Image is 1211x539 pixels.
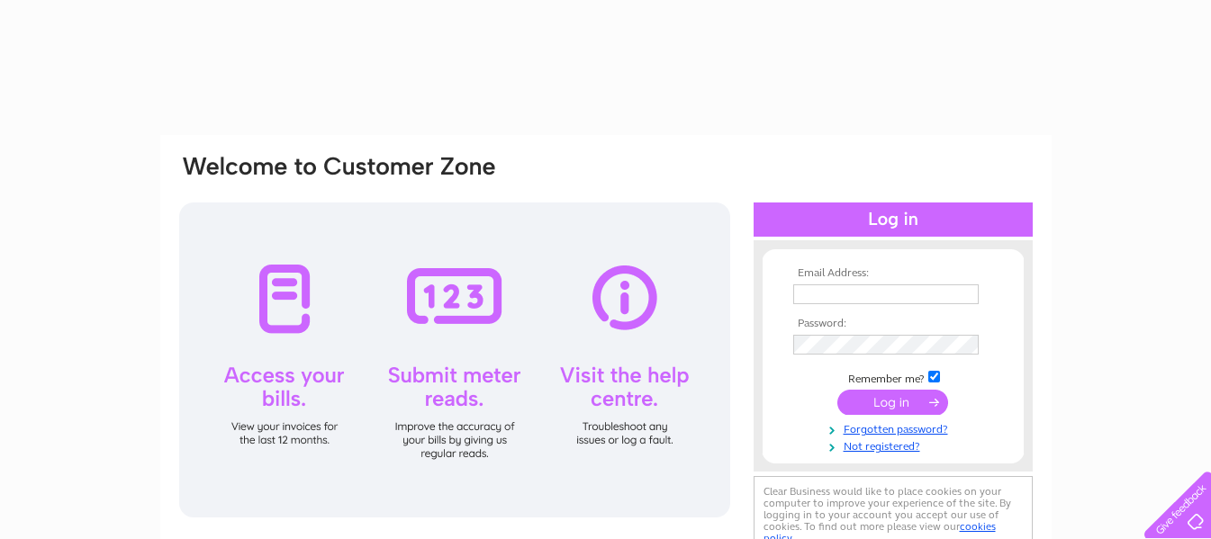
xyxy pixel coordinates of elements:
[837,390,948,415] input: Submit
[793,419,998,436] a: Forgotten password?
[789,267,998,280] th: Email Address:
[789,368,998,386] td: Remember me?
[789,318,998,330] th: Password:
[793,436,998,454] a: Not registered?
